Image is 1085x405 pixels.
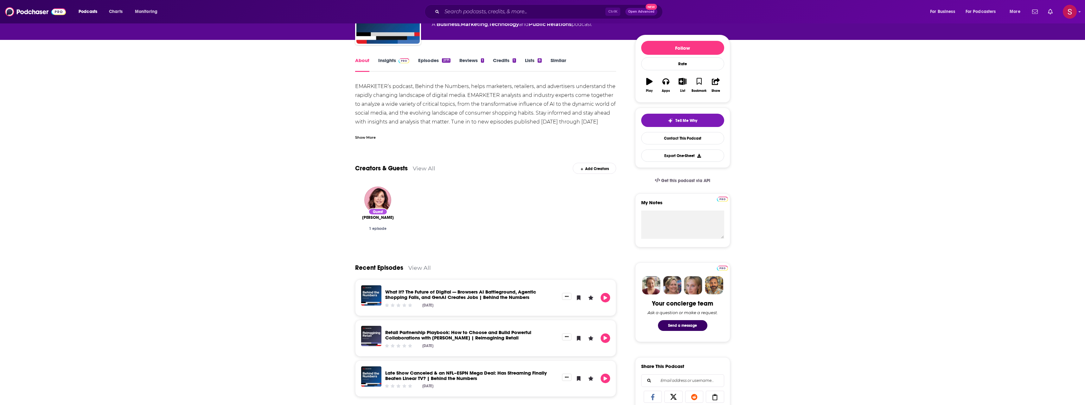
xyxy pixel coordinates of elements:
[601,333,610,343] button: Play
[717,266,728,271] img: Podchaser Pro
[652,300,713,307] div: Your concierge team
[493,57,516,72] a: Credits1
[513,58,516,63] div: 1
[961,7,1005,17] button: open menu
[641,41,724,55] button: Follow
[641,132,724,144] a: Contact This Podcast
[378,57,410,72] a: InsightsPodchaser Pro
[966,7,996,16] span: For Podcasters
[519,21,529,27] span: and
[355,82,616,135] div: EMARKETER’s podcast, Behind the Numbers, helps marketers, retailers, and advertisers understand t...
[641,199,724,211] label: My Notes
[680,89,685,93] div: List
[385,289,536,300] a: What If? The Future of Digital — Browsers AI Battleground, Agentic Shopping Fails, and GenAI Crea...
[368,208,387,215] div: Guest
[668,118,673,123] img: tell me why sparkle
[1063,5,1077,19] button: Show profile menu
[481,58,484,63] div: 1
[586,374,596,383] button: Leave a Rating
[1063,5,1077,19] span: Logged in as stephanie85546
[442,58,450,63] div: 2171
[1010,7,1020,16] span: More
[674,74,691,97] button: List
[574,293,584,302] button: Bookmark Episode
[355,164,408,172] a: Creators & Guests
[641,74,658,97] button: Play
[706,391,724,403] a: Copy Link
[605,8,620,16] span: Ctrl K
[628,10,654,13] span: Open Advanced
[360,226,396,231] div: 1 episode
[79,7,97,16] span: Podcasts
[437,21,460,27] a: Business
[131,7,166,17] button: open menu
[488,21,489,27] span: ,
[601,374,610,383] button: Play
[418,57,450,72] a: Episodes2171
[650,173,716,188] a: Get this podcast via API
[422,384,433,388] div: [DATE]
[135,7,157,16] span: Monitoring
[432,21,592,28] div: A podcast
[5,6,66,18] a: Podchaser - Follow, Share and Rate Podcasts
[601,293,610,302] button: Play
[109,7,123,16] span: Charts
[529,21,571,27] a: Public Relations
[385,329,531,341] a: Retail Partnership Playbook: How to Choose and Build Powerful Collaborations with Mack Weldon | R...
[1045,6,1055,17] a: Show notifications dropdown
[551,57,566,72] a: Similar
[105,7,126,17] a: Charts
[385,370,547,381] a: Late Show Canceled & an NFL–ESPN Mega Deal: Has Streaming Finally Beaten Linear TV? | Behind the ...
[538,58,542,63] div: 8
[364,187,391,213] a: Linda Yaccarino
[413,165,435,172] a: View All
[1030,6,1040,17] a: Show notifications dropdown
[705,276,723,294] img: Jon Profile
[574,374,584,383] button: Bookmark Episode
[684,276,702,294] img: Jules Profile
[641,374,724,387] div: Search followers
[658,74,674,97] button: Apps
[422,344,433,348] div: [DATE]
[361,366,381,387] img: Late Show Canceled & an NFL–ESPN Mega Deal: Has Streaming Finally Beaten Linear TV? | Behind the ...
[647,375,719,387] input: Email address or username...
[717,196,728,202] a: Pro website
[644,391,662,403] a: Share on Facebook
[717,197,728,202] img: Podchaser Pro
[573,163,616,174] div: Add Creators
[362,215,394,220] span: [PERSON_NAME]
[361,285,381,306] img: What If? The Future of Digital — Browsers AI Battleground, Agentic Shopping Fails, and GenAI Crea...
[685,391,704,403] a: Share on Reddit
[712,89,720,93] div: Share
[442,7,605,17] input: Search podcasts, credits, & more...
[422,303,433,307] div: [DATE]
[641,114,724,127] button: tell me why sparkleTell Me Why
[646,89,653,93] div: Play
[562,333,571,340] button: Show More Button
[930,7,955,16] span: For Business
[574,333,584,343] button: Bookmark Episode
[74,7,105,17] button: open menu
[384,303,413,308] div: Community Rating: 0 out of 5
[431,4,669,19] div: Search podcasts, credits, & more...
[399,58,410,63] img: Podchaser Pro
[641,57,724,70] div: Rate
[408,264,431,271] a: View All
[586,293,596,302] button: Leave a Rating
[384,384,413,389] div: Community Rating: 0 out of 5
[355,264,403,272] a: Recent Episodes
[692,89,706,93] div: Bookmark
[664,391,683,403] a: Share on X/Twitter
[707,74,724,97] button: Share
[1005,7,1028,17] button: open menu
[489,21,519,27] a: Technology
[646,4,657,10] span: New
[361,326,381,346] img: Retail Partnership Playbook: How to Choose and Build Powerful Collaborations with Mack Weldon | R...
[586,333,596,343] button: Leave a Rating
[642,276,661,294] img: Sydney Profile
[461,21,488,27] a: Marketing
[625,8,657,16] button: Open AdvancedNew
[355,57,369,72] a: About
